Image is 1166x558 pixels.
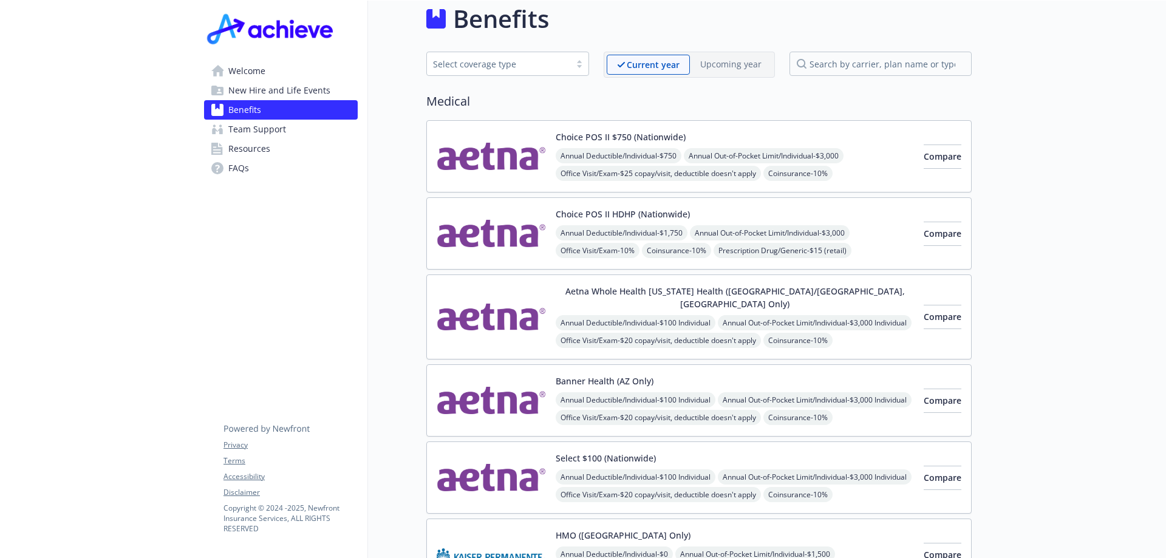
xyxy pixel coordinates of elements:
[924,395,961,406] span: Compare
[204,139,358,158] a: Resources
[223,440,357,451] a: Privacy
[556,529,690,542] button: HMO ([GEOGRAPHIC_DATA] Only)
[556,315,715,330] span: Annual Deductible/Individual - $100 Individual
[924,389,961,413] button: Compare
[924,145,961,169] button: Compare
[437,452,546,503] img: Aetna Inc carrier logo
[556,333,761,348] span: Office Visit/Exam - $20 copay/visit, deductible doesn't apply
[924,151,961,162] span: Compare
[789,52,972,76] input: search by carrier, plan name or type
[204,100,358,120] a: Benefits
[556,469,715,485] span: Annual Deductible/Individual - $100 Individual
[556,487,761,502] span: Office Visit/Exam - $20 copay/visit, deductible doesn't apply
[453,1,549,37] h1: Benefits
[714,243,851,258] span: Prescription Drug/Generic - $15 (retail)
[763,333,833,348] span: Coinsurance - 10%
[924,305,961,329] button: Compare
[924,466,961,490] button: Compare
[763,410,833,425] span: Coinsurance - 10%
[556,410,761,425] span: Office Visit/Exam - $20 copay/visit, deductible doesn't apply
[204,61,358,81] a: Welcome
[437,208,546,259] img: Aetna Inc carrier logo
[204,158,358,178] a: FAQs
[718,315,912,330] span: Annual Out-of-Pocket Limit/Individual - $3,000 Individual
[437,131,546,182] img: Aetna Inc carrier logo
[228,81,330,100] span: New Hire and Life Events
[718,392,912,407] span: Annual Out-of-Pocket Limit/Individual - $3,000 Individual
[556,392,715,407] span: Annual Deductible/Individual - $100 Individual
[690,225,850,240] span: Annual Out-of-Pocket Limit/Individual - $3,000
[228,158,249,178] span: FAQs
[700,58,762,70] p: Upcoming year
[228,100,261,120] span: Benefits
[763,487,833,502] span: Coinsurance - 10%
[924,311,961,322] span: Compare
[924,228,961,239] span: Compare
[556,452,656,464] button: Select $100 (Nationwide)
[556,285,914,310] button: Aetna Whole Health [US_STATE] Health ([GEOGRAPHIC_DATA]/[GEOGRAPHIC_DATA], [GEOGRAPHIC_DATA] Only)
[556,375,653,387] button: Banner Health (AZ Only)
[556,166,761,181] span: Office Visit/Exam - $25 copay/visit, deductible doesn't apply
[437,285,546,349] img: Aetna Inc carrier logo
[223,455,357,466] a: Terms
[228,61,265,81] span: Welcome
[223,503,357,534] p: Copyright © 2024 - 2025 , Newfront Insurance Services, ALL RIGHTS RESERVED
[228,120,286,139] span: Team Support
[556,148,681,163] span: Annual Deductible/Individual - $750
[556,243,639,258] span: Office Visit/Exam - 10%
[228,139,270,158] span: Resources
[223,487,357,498] a: Disclaimer
[437,375,546,426] img: Aetna Inc carrier logo
[433,58,564,70] div: Select coverage type
[684,148,844,163] span: Annual Out-of-Pocket Limit/Individual - $3,000
[556,208,690,220] button: Choice POS II HDHP (Nationwide)
[924,472,961,483] span: Compare
[426,92,972,111] h2: Medical
[627,58,680,71] p: Current year
[763,166,833,181] span: Coinsurance - 10%
[556,225,687,240] span: Annual Deductible/Individual - $1,750
[718,469,912,485] span: Annual Out-of-Pocket Limit/Individual - $3,000 Individual
[204,120,358,139] a: Team Support
[642,243,711,258] span: Coinsurance - 10%
[924,222,961,246] button: Compare
[690,55,772,75] span: Upcoming year
[223,471,357,482] a: Accessibility
[556,131,686,143] button: Choice POS II $750 (Nationwide)
[204,81,358,100] a: New Hire and Life Events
